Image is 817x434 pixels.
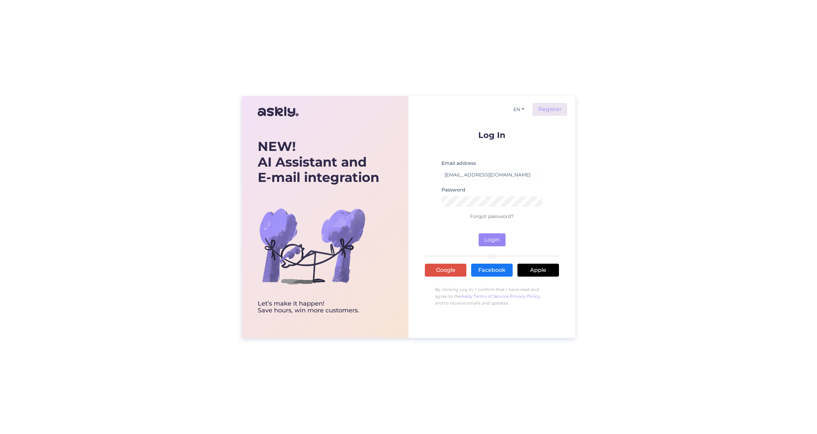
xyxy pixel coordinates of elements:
[487,254,497,259] span: OR
[258,300,379,314] div: Let’s make it happen! Save hours, win more customers.
[258,104,299,120] img: Askly
[442,170,542,180] input: Enter email
[442,160,476,167] label: Email address
[425,283,559,310] p: By clicking Log In, I confirm that I have read and agree to the , , and to receive emails and upd...
[532,103,567,116] a: Register
[510,294,540,299] a: Privacy Policy
[461,294,509,299] a: Askly Terms of Service
[470,213,514,219] a: Forgot password?
[471,264,513,277] a: Facebook
[425,131,559,139] p: Log In
[442,186,465,193] label: Password
[511,105,527,114] button: EN
[258,138,296,154] b: NEW!
[517,264,559,277] a: Apple
[425,264,466,277] a: Google
[258,139,379,185] div: AI Assistant and E-mail integration
[258,191,367,300] img: bg-askly
[479,233,506,246] button: Login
